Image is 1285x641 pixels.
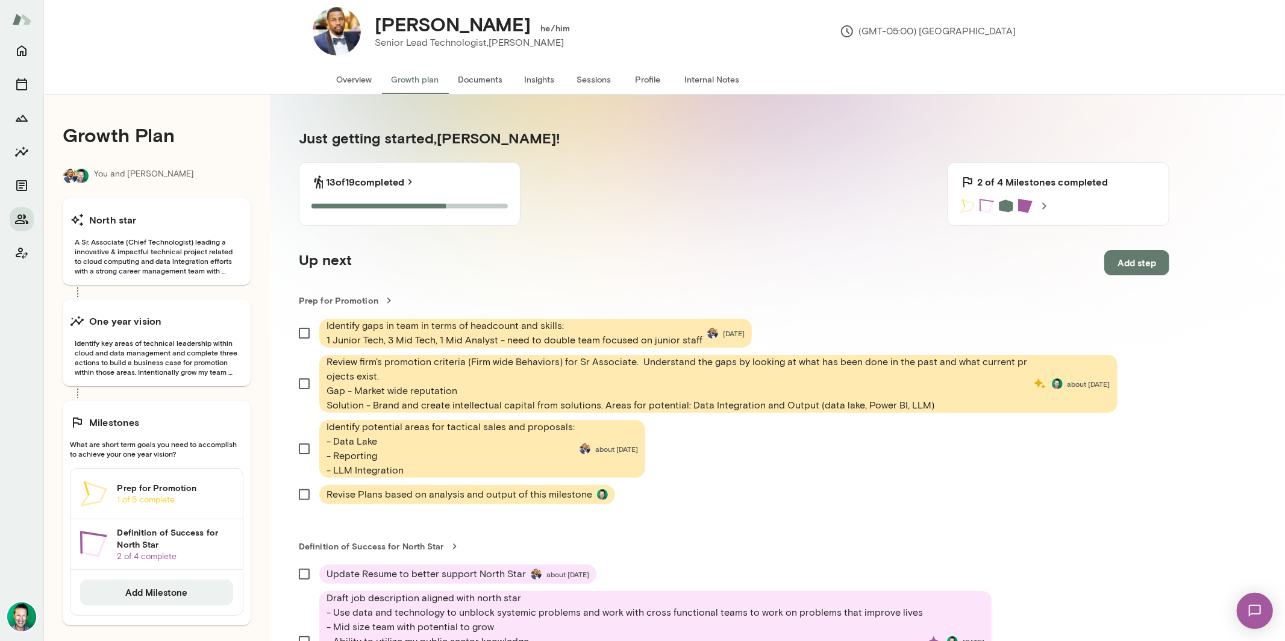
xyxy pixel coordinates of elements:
button: Insights [513,65,567,94]
h6: One year vision [89,314,161,328]
h6: he/him [541,22,571,34]
button: Insights [10,140,34,164]
button: Members [10,207,34,231]
button: Add step [1104,250,1169,275]
button: Profile [621,65,675,94]
img: Anthony Buchanan [313,7,361,55]
p: 1 of 5 complete [117,494,233,506]
button: Growth plan [382,65,449,94]
button: Home [10,39,34,63]
button: One year visionIdentify key areas of technical leadership within cloud and data management and co... [63,299,251,386]
span: Identify key areas of technical leadership within cloud and data management and complete three ac... [70,338,243,377]
div: Prep for Promotion1 of 5 completeDefinition of Success for North Star2 of 4 completeAdd Milestone [70,468,243,615]
span: about [DATE] [546,569,589,579]
button: Sessions [10,72,34,96]
div: Revise Plans based on analysis and output of this milestoneBrian Lawrence [319,485,615,504]
p: Senior Lead Technologist, [PERSON_NAME] [375,36,564,50]
img: Mento [12,8,31,31]
img: Anthony Buchanan [531,569,542,580]
h6: Definition of Success for North Star [117,527,233,551]
p: 2 of 4 complete [117,551,233,563]
img: Brian Lawrence [74,169,89,183]
div: Review firm's promotion criteria (Firm wide Behaviors) for Sr Associate. Understand the gaps by l... [319,355,1118,413]
h6: Milestones [89,415,140,430]
a: Prep for Promotion1 of 5 complete [70,469,243,519]
p: You and [PERSON_NAME] [94,168,194,184]
h6: 2 of 4 Milestones completed [977,175,1108,189]
h5: Just getting started, [PERSON_NAME] ! [299,128,1169,148]
img: Anthony Buchanan [63,169,78,183]
a: Prep for Promotion [299,295,1169,307]
span: A Sr. Associate (Chief Technologist) leading a innovative & impactful technical project related t... [70,237,243,275]
span: about [DATE] [595,444,638,454]
img: Brian Lawrence [597,489,608,500]
button: Documents [10,174,34,198]
span: Review firm's promotion criteria (Firm wide Behaviors) for Sr Associate. Understand the gaps by l... [327,355,1028,413]
a: 13of19completed [326,175,416,189]
button: Add Milestone [80,580,233,605]
a: Definition of Success for North Star [299,540,1169,552]
h6: North star [89,213,137,227]
div: Identify potential areas for tactical sales and proposals: - Data Lake - Reporting - LLM Integrat... [319,420,645,478]
button: Sessions [567,65,621,94]
img: Anthony Buchanan [580,443,590,454]
p: (GMT-05:00) [GEOGRAPHIC_DATA] [840,24,1016,39]
h4: [PERSON_NAME] [375,13,531,36]
span: Revise Plans based on analysis and output of this milestone [327,487,592,502]
img: Brian Lawrence [1052,378,1063,389]
span: [DATE] [723,328,745,338]
a: Definition of Success for North Star2 of 4 complete [70,519,243,570]
button: Growth Plan [10,106,34,130]
h6: Prep for Promotion [117,482,233,494]
button: Internal Notes [675,65,749,94]
h5: Up next [299,250,352,275]
button: Overview [327,65,382,94]
span: Identify potential areas for tactical sales and proposals: - Data Lake - Reporting - LLM Integration [327,420,575,478]
button: Client app [10,241,34,265]
div: Identify gaps in team in terms of headcount and skills: 1 Junior Tech, 3 Mid Tech, 1 Mid Analyst ... [319,319,752,348]
span: Identify gaps in team in terms of headcount and skills: 1 Junior Tech, 3 Mid Tech, 1 Mid Analyst ... [327,319,702,348]
div: Update Resume to better support North StarAnthony Buchananabout [DATE] [319,564,596,584]
img: Anthony Buchanan [707,328,718,339]
span: What are short term goals you need to accomplish to achieve your one year vision? [70,439,243,458]
button: North starA Sr. Associate (Chief Technologist) leading a innovative & impactful technical project... [63,198,251,285]
button: Documents [449,65,513,94]
h4: Growth Plan [63,124,251,146]
span: Update Resume to better support North Star [327,567,526,581]
span: about [DATE] [1068,379,1110,389]
img: Brian Lawrence [7,602,36,631]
